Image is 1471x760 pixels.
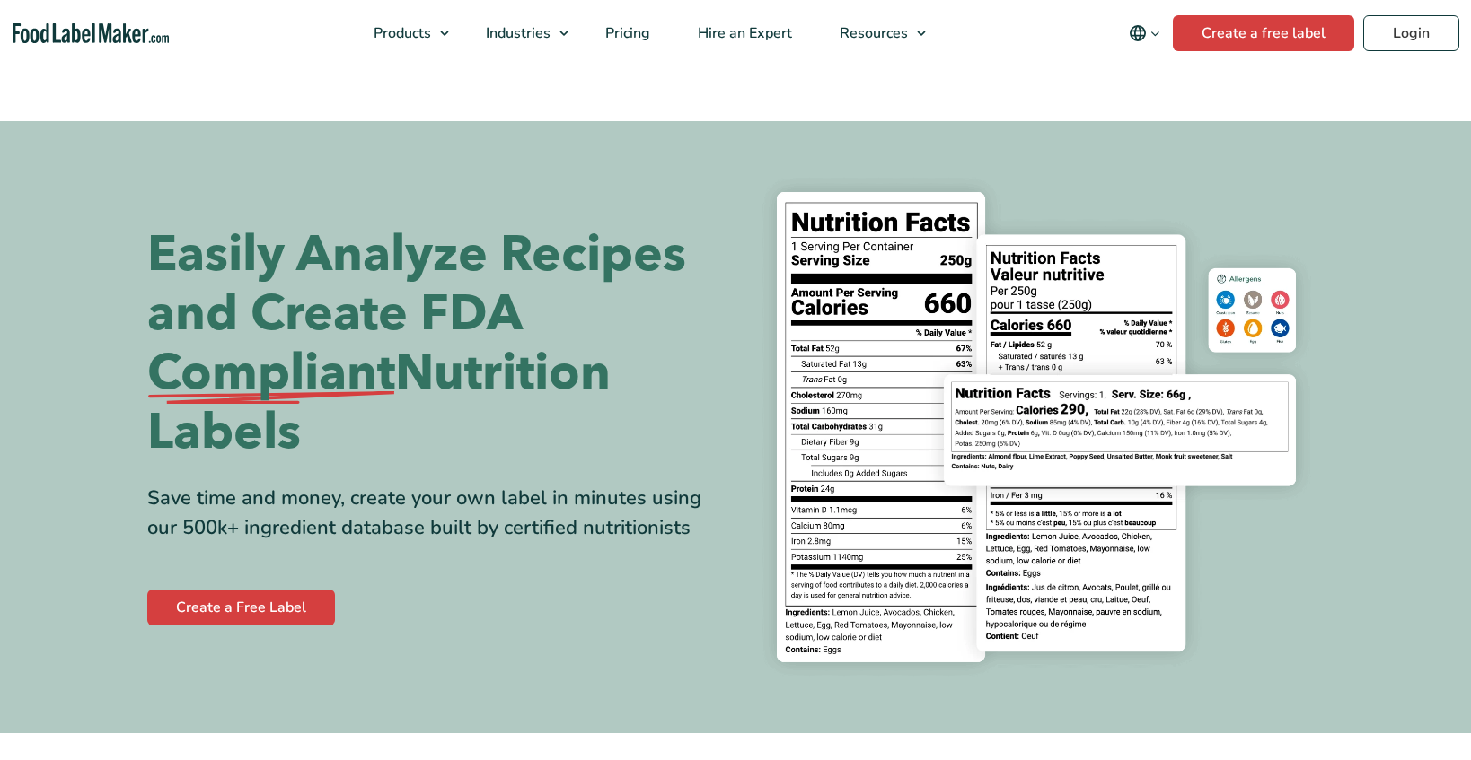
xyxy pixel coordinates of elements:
button: Change language [1116,15,1173,51]
h1: Easily Analyze Recipes and Create FDA Nutrition Labels [147,225,722,462]
a: Food Label Maker homepage [13,23,170,44]
a: Create a free label [1173,15,1354,51]
a: Create a Free Label [147,590,335,625]
span: Resources [834,23,910,43]
div: Save time and money, create your own label in minutes using our 500k+ ingredient database built b... [147,484,722,543]
span: Products [368,23,433,43]
span: Hire an Expert [692,23,794,43]
span: Compliant [147,344,395,403]
span: Industries [480,23,552,43]
a: Login [1363,15,1459,51]
span: Pricing [600,23,652,43]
